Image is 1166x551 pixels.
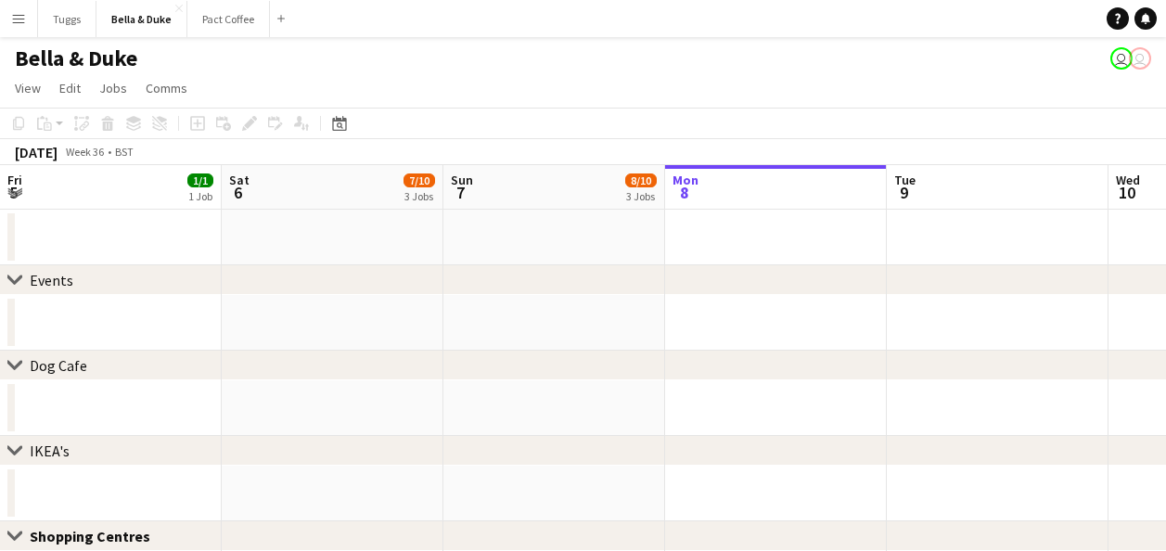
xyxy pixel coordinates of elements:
[138,76,195,100] a: Comms
[5,182,22,203] span: 5
[187,1,270,37] button: Pact Coffee
[891,182,916,203] span: 9
[15,80,41,96] span: View
[404,189,434,203] div: 3 Jobs
[229,172,250,188] span: Sat
[188,189,212,203] div: 1 Job
[1129,47,1151,70] app-user-avatar: Chubby Bear
[451,172,473,188] span: Sun
[38,1,96,37] button: Tuggs
[626,189,656,203] div: 3 Jobs
[187,173,213,187] span: 1/1
[404,173,435,187] span: 7/10
[673,172,698,188] span: Mon
[30,527,165,545] div: Shopping Centres
[894,172,916,188] span: Tue
[1116,172,1140,188] span: Wed
[15,143,58,161] div: [DATE]
[448,182,473,203] span: 7
[670,182,698,203] span: 8
[1110,47,1133,70] app-user-avatar: Chubby Bear
[30,356,87,375] div: Dog Cafe
[59,80,81,96] span: Edit
[61,145,108,159] span: Week 36
[1113,182,1140,203] span: 10
[30,271,73,289] div: Events
[7,76,48,100] a: View
[30,442,70,460] div: IKEA's
[115,145,134,159] div: BST
[92,76,135,100] a: Jobs
[15,45,137,72] h1: Bella & Duke
[226,182,250,203] span: 6
[99,80,127,96] span: Jobs
[96,1,187,37] button: Bella & Duke
[625,173,657,187] span: 8/10
[7,172,22,188] span: Fri
[52,76,88,100] a: Edit
[146,80,187,96] span: Comms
